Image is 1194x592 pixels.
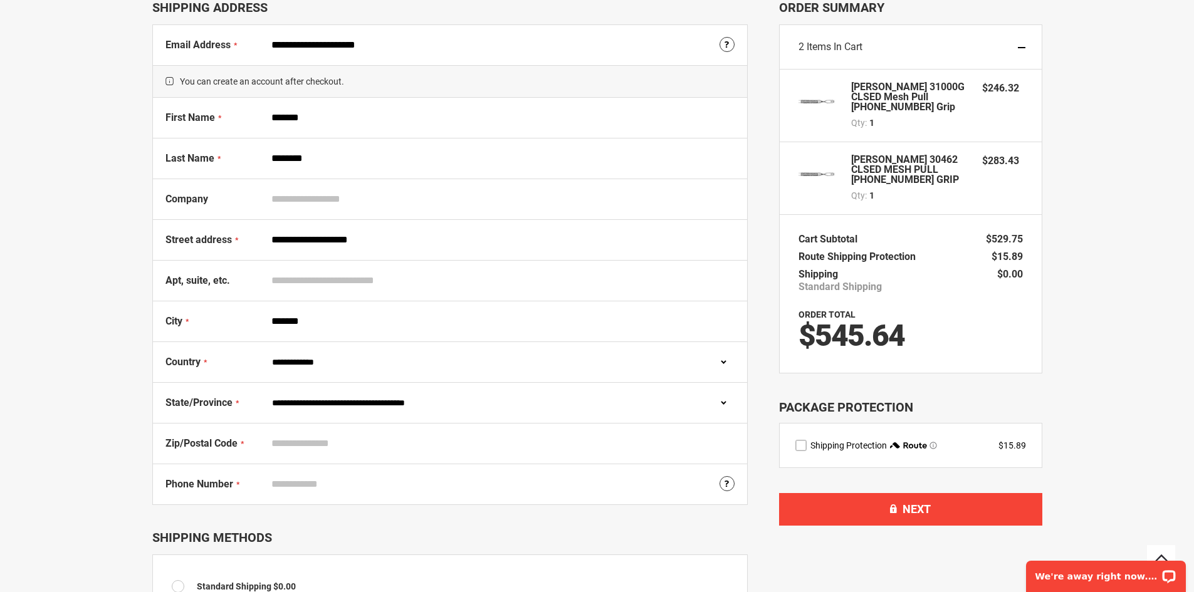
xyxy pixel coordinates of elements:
strong: Order Total [799,309,856,319]
span: $15.89 [992,251,1023,262]
strong: [PERSON_NAME] 31000G CLSED Mesh Pull [PHONE_NUMBER] Grip [851,82,970,112]
span: Items in Cart [807,41,862,53]
span: Email Address [165,39,231,51]
span: Shipping Protection [810,440,887,450]
span: $529.75 [986,233,1023,245]
img: GREENLEE 31000G CLSED Mesh Pull 33-01-025 Grip [799,82,836,120]
span: $545.64 [799,318,904,353]
span: Country [165,356,201,368]
span: Phone Number [165,478,233,490]
span: Standard Shipping [799,281,882,293]
span: Learn more [930,442,937,449]
span: Street address [165,234,232,246]
span: First Name [165,112,215,123]
button: Next [779,493,1042,526]
span: Last Name [165,152,214,164]
div: $15.89 [998,439,1026,452]
span: 1 [869,117,874,129]
iframe: LiveChat chat widget [1018,553,1194,592]
th: Route Shipping Protection [799,248,922,266]
th: Cart Subtotal [799,231,864,248]
span: 1 [869,189,874,202]
span: Zip/Postal Code [165,437,238,449]
span: $0.00 [273,581,296,591]
div: Shipping Methods [152,530,748,545]
span: 2 [799,41,804,53]
span: You can create an account after checkout. [153,65,747,98]
span: $246.32 [982,82,1019,94]
span: City [165,315,182,327]
span: Apt, suite, etc. [165,274,230,286]
span: Next [903,502,931,516]
span: $283.43 [982,155,1019,167]
div: route shipping protection selector element [795,439,1026,452]
span: Company [165,193,208,205]
span: Qty [851,118,865,128]
span: State/Province [165,397,233,408]
span: Standard Shipping [197,581,271,591]
div: Package Protection [779,398,1042,417]
strong: [PERSON_NAME] 30462 CLSED MESH PULL [PHONE_NUMBER] GRIP [851,155,970,185]
img: GREENLEE 30462 CLSED MESH PULL 33-01-026 GRIP [799,155,836,192]
span: Shipping [799,268,838,280]
span: $0.00 [997,268,1023,280]
span: Qty [851,190,865,200]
